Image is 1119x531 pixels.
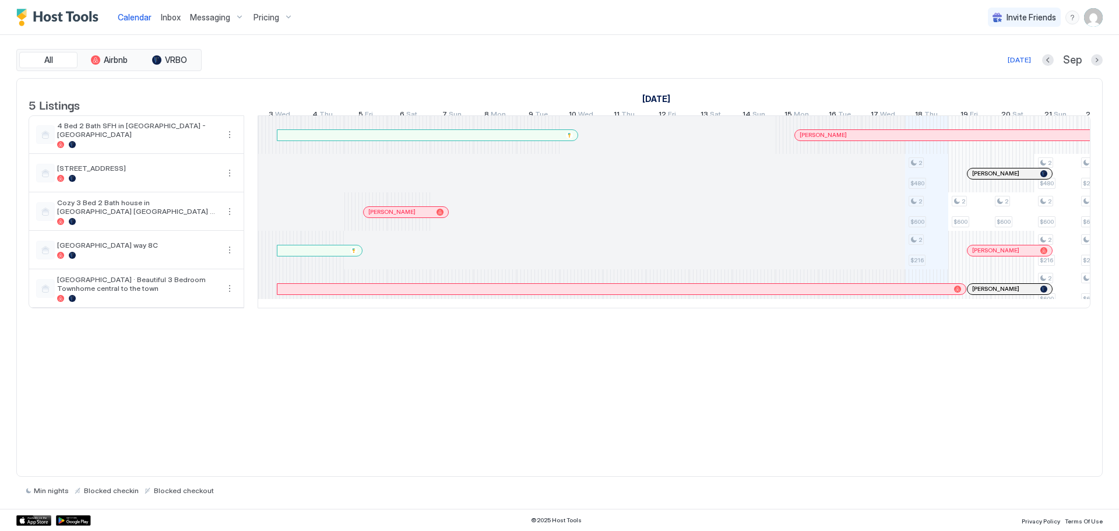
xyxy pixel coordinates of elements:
[439,107,465,124] a: September 7, 2025
[972,170,1019,177] span: [PERSON_NAME]
[1065,514,1103,526] a: Terms Of Use
[910,180,924,187] span: $480
[910,218,924,226] span: $600
[309,107,336,124] a: September 4, 2025
[223,128,237,142] button: More options
[970,110,978,122] span: Fri
[223,243,237,257] button: More options
[118,12,152,22] span: Calendar
[621,110,635,122] span: Thu
[56,515,91,526] a: Google Play Store
[531,516,582,524] span: © 2025 Host Tools
[1040,256,1053,264] span: $216
[223,282,237,296] div: menu
[1065,518,1103,525] span: Terms Of Use
[154,486,214,495] span: Blocked checkout
[1001,110,1011,122] span: 20
[1022,514,1060,526] a: Privacy Policy
[1083,218,1097,226] span: $600
[526,107,551,124] a: September 9, 2025
[611,107,638,124] a: September 11, 2025
[668,110,676,122] span: Fri
[529,110,533,122] span: 9
[161,12,181,22] span: Inbox
[269,110,273,122] span: 3
[84,486,139,495] span: Blocked checkin
[1007,12,1056,23] span: Invite Friends
[104,55,128,65] span: Airbnb
[34,486,69,495] span: Min nights
[962,198,965,205] span: 2
[1005,198,1008,205] span: 2
[972,285,1019,293] span: [PERSON_NAME]
[223,205,237,219] div: menu
[442,110,447,122] span: 7
[358,110,363,122] span: 5
[312,110,318,122] span: 4
[912,107,941,124] a: September 18, 2025
[491,110,506,122] span: Mon
[639,90,673,107] a: September 3, 2025
[254,12,279,23] span: Pricing
[223,282,237,296] button: More options
[223,128,237,142] div: menu
[1044,110,1052,122] span: 21
[868,107,898,124] a: September 17, 2025
[165,55,187,65] span: VRBO
[1042,54,1054,66] button: Previous month
[566,107,596,124] a: September 10, 2025
[782,107,812,124] a: September 15, 2025
[1083,107,1115,124] a: September 22, 2025
[838,110,851,122] span: Tue
[400,110,404,122] span: 6
[449,110,462,122] span: Sun
[972,247,1019,254] span: [PERSON_NAME]
[1086,110,1095,122] span: 22
[19,52,78,68] button: All
[1048,236,1051,244] span: 2
[118,11,152,23] a: Calendar
[140,52,199,68] button: VRBO
[484,110,489,122] span: 8
[266,107,293,124] a: September 3, 2025
[871,110,878,122] span: 17
[919,198,922,205] span: 2
[752,110,765,122] span: Sun
[997,218,1011,226] span: $600
[80,52,138,68] button: Airbnb
[910,256,924,264] span: $216
[1048,275,1051,282] span: 2
[1048,198,1051,205] span: 2
[223,166,237,180] button: More options
[1065,10,1079,24] div: menu
[16,49,202,71] div: tab-group
[16,9,104,26] a: Host Tools Logo
[535,110,548,122] span: Tue
[1063,54,1082,67] span: Sep
[1048,159,1051,167] span: 2
[1012,110,1023,122] span: Sat
[481,107,509,124] a: September 8, 2025
[924,110,938,122] span: Thu
[57,198,218,216] span: Cozy 3 Bed 2 Bath house in [GEOGRAPHIC_DATA] [GEOGRAPHIC_DATA] 6 [PERSON_NAME]
[578,110,593,122] span: Wed
[1083,256,1096,264] span: $216
[1040,295,1054,303] span: $600
[57,121,218,139] span: 4 Bed 2 Bath SFH in [GEOGRAPHIC_DATA] - [GEOGRAPHIC_DATA]
[16,515,51,526] a: App Store
[569,110,576,122] span: 10
[784,110,792,122] span: 15
[1054,110,1067,122] span: Sun
[800,131,847,139] span: [PERSON_NAME]
[57,275,218,293] span: [GEOGRAPHIC_DATA] · Beautiful 3 Bedroom Townhome central to the town
[1040,180,1054,187] span: $480
[223,243,237,257] div: menu
[880,110,895,122] span: Wed
[406,110,417,122] span: Sat
[1008,55,1031,65] div: [DATE]
[656,107,679,124] a: September 12, 2025
[275,110,290,122] span: Wed
[953,218,967,226] span: $600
